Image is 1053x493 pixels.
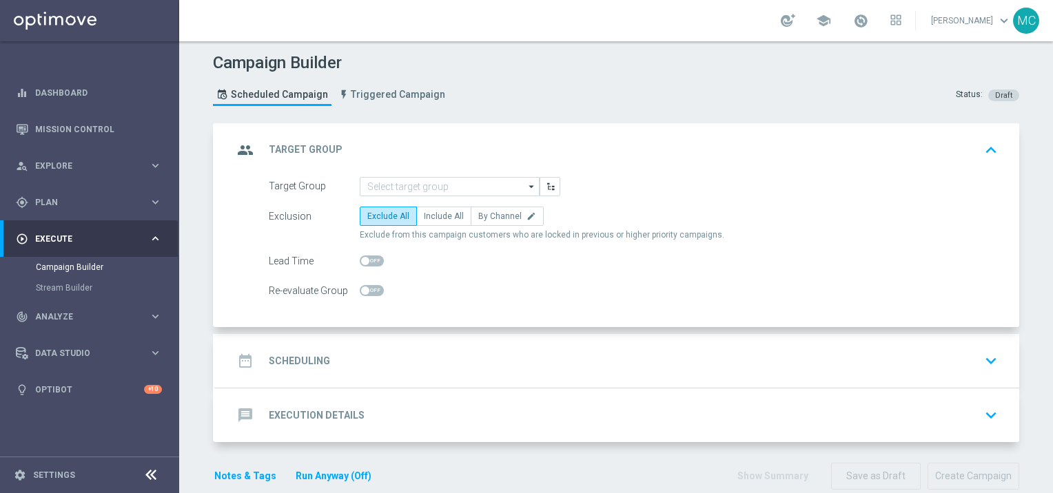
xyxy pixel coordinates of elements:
[16,196,149,209] div: Plan
[956,89,983,101] div: Status:
[269,281,360,300] div: Re-evaluate Group
[16,111,162,147] div: Mission Control
[269,251,360,271] div: Lead Time
[35,198,149,207] span: Plan
[16,160,149,172] div: Explore
[233,402,1003,428] div: message Execution Details keyboard_arrow_down
[269,355,330,368] h2: Scheduling
[995,91,1012,100] span: Draft
[979,137,1003,163] button: keyboard_arrow_up
[149,196,162,209] i: keyboard_arrow_right
[351,89,445,101] span: Triggered Campaign
[35,162,149,170] span: Explore
[367,211,409,221] span: Exclude All
[213,83,331,106] a: Scheduled Campaign
[269,207,360,226] div: Exclusion
[1013,8,1039,34] div: MC
[424,211,464,221] span: Include All
[15,233,163,244] button: play_circle_outline Execute keyboard_arrow_right
[36,257,178,277] div: Campaign Builder
[996,13,1012,28] span: keyboard_arrow_down
[35,74,162,111] a: Dashboard
[981,405,1001,426] i: keyboard_arrow_down
[16,371,162,408] div: Optibot
[526,211,536,221] i: edit
[16,87,28,99] i: equalizer
[233,137,1003,163] div: group Target Group keyboard_arrow_up
[335,83,449,106] a: Triggered Campaign
[16,384,28,396] i: lightbulb
[478,211,522,221] span: By Channel
[35,349,149,357] span: Data Studio
[16,311,28,323] i: track_changes
[16,233,149,245] div: Execute
[16,347,149,359] div: Data Studio
[15,197,163,208] button: gps_fixed Plan keyboard_arrow_right
[36,282,143,293] a: Stream Builder
[16,74,162,111] div: Dashboard
[269,177,360,196] div: Target Group
[15,384,163,395] button: lightbulb Optibot +10
[15,124,163,135] button: Mission Control
[36,262,143,273] a: Campaign Builder
[15,311,163,322] button: track_changes Analyze keyboard_arrow_right
[35,111,162,147] a: Mission Control
[35,235,149,243] span: Execute
[213,468,278,485] button: Notes & Tags
[149,159,162,172] i: keyboard_arrow_right
[36,277,178,298] div: Stream Builder
[149,232,162,245] i: keyboard_arrow_right
[233,403,258,428] i: message
[360,177,540,196] input: Select target group
[35,371,144,408] a: Optibot
[979,402,1003,428] button: keyboard_arrow_down
[233,138,258,162] i: group
[525,178,539,196] i: arrow_drop_down
[269,143,343,156] h2: Target Group
[16,311,149,323] div: Analyze
[16,196,28,209] i: gps_fixed
[981,140,1001,160] i: keyboard_arrow_up
[979,348,1003,374] button: keyboard_arrow_down
[831,463,921,490] button: Save as Draft
[988,89,1019,100] colored-tag: Draft
[33,471,75,479] a: Settings
[930,10,1013,31] a: [PERSON_NAME]keyboard_arrow_down
[16,233,28,245] i: play_circle_outline
[233,348,258,373] i: date_range
[294,468,373,485] button: Run Anyway (Off)
[928,463,1019,490] button: Create Campaign
[15,160,163,171] button: person_search Explore keyboard_arrow_right
[14,469,26,481] i: settings
[231,89,328,101] span: Scheduled Campaign
[360,229,724,241] span: Exclude from this campaign customers who are locked in previous or higher priority campaigns.
[816,13,831,28] span: school
[269,409,365,422] h2: Execution Details
[149,310,162,323] i: keyboard_arrow_right
[233,348,1003,374] div: date_range Scheduling keyboard_arrow_down
[149,346,162,359] i: keyboard_arrow_right
[15,348,163,359] button: Data Studio keyboard_arrow_right
[213,53,452,73] h1: Campaign Builder
[35,313,149,321] span: Analyze
[16,160,28,172] i: person_search
[15,87,163,98] button: equalizer Dashboard
[981,350,1001,371] i: keyboard_arrow_down
[144,385,162,394] div: +10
